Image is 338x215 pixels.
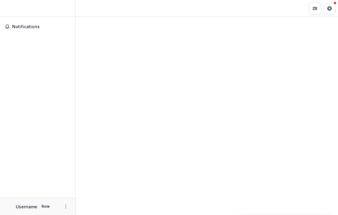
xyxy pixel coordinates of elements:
[40,204,52,209] p: Role
[62,203,69,210] button: More
[309,2,321,15] button: Partners
[323,2,336,15] button: Get Help
[16,203,37,210] p: Username
[12,24,71,29] span: Notifications
[2,22,73,32] button: Notifications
